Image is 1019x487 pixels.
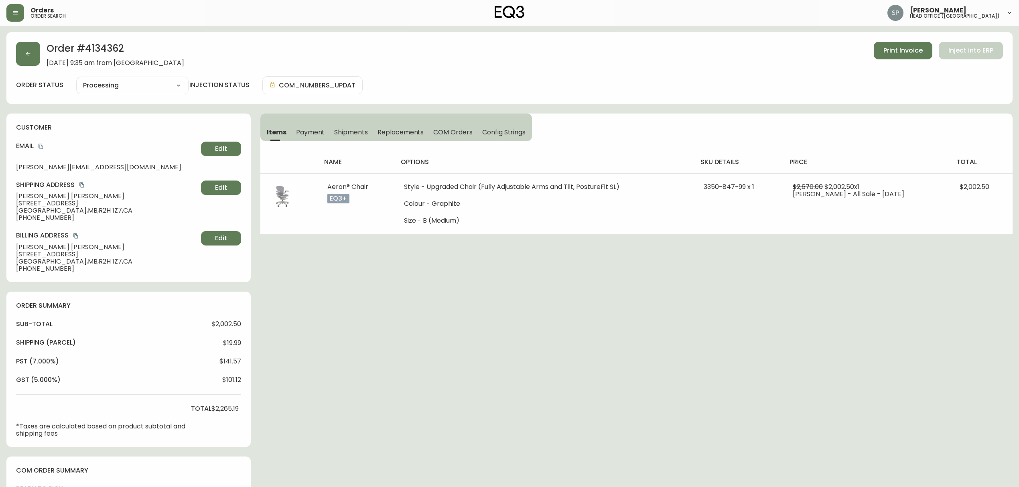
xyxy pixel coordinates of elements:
[793,182,823,191] span: $2,670.00
[16,258,198,265] span: [GEOGRAPHIC_DATA] , MB , R2H 1Z7 , CA
[16,375,61,384] h4: gst (5.000%)
[495,6,524,18] img: logo
[47,59,184,67] span: [DATE] 9:35 am from [GEOGRAPHIC_DATA]
[215,234,227,243] span: Edit
[16,193,198,200] span: [PERSON_NAME] [PERSON_NAME]
[482,128,526,136] span: Config Strings
[401,158,688,166] h4: options
[47,42,184,59] h2: Order # 4134362
[956,158,1006,166] h4: total
[215,144,227,153] span: Edit
[334,128,368,136] span: Shipments
[16,81,63,89] label: order status
[16,466,241,475] h4: com order summary
[223,339,241,347] span: $19.99
[270,183,296,209] img: 0822fe5a-213f-45c7-b14c-cef6ebddc79fOptional[Aeron-2023-LPs_0005_850-00.jpg].jpg
[16,301,241,310] h4: order summary
[16,251,198,258] span: [STREET_ADDRESS]
[30,7,54,14] span: Orders
[327,194,349,203] p: eq3+
[704,182,754,191] span: 3350-847-99 x 1
[404,217,684,224] li: Size - B (Medium)
[215,183,227,192] span: Edit
[78,181,86,189] button: copy
[16,244,198,251] span: [PERSON_NAME] [PERSON_NAME]
[16,265,198,272] span: [PHONE_NUMBER]
[296,128,325,136] span: Payment
[874,42,932,59] button: Print Invoice
[16,200,198,207] span: [STREET_ADDRESS]
[37,142,45,150] button: copy
[960,182,989,191] span: $2,002.50
[16,320,53,329] h4: sub-total
[910,14,1000,18] h5: head office ([GEOGRAPHIC_DATA])
[378,128,424,136] span: Replacements
[16,423,211,437] p: *Taxes are calculated based on product subtotal and shipping fees
[883,46,923,55] span: Print Invoice
[16,142,198,150] h4: Email
[222,376,241,384] span: $101.12
[16,123,241,132] h4: customer
[16,338,76,347] h4: Shipping ( Parcel )
[793,189,904,199] span: [PERSON_NAME] - All Sale - [DATE]
[16,231,198,240] h4: Billing Address
[824,182,859,191] span: $2,002.50 x 1
[790,158,944,166] h4: price
[910,7,966,14] span: [PERSON_NAME]
[30,14,66,18] h5: order search
[16,207,198,214] span: [GEOGRAPHIC_DATA] , MB , R2H 1Z7 , CA
[72,232,80,240] button: copy
[189,81,250,89] h4: injection status
[211,321,241,328] span: $2,002.50
[700,158,777,166] h4: sku details
[327,182,368,191] span: Aeron® Chair
[201,142,241,156] button: Edit
[211,405,239,412] span: $2,265.19
[16,357,59,366] h4: pst (7.000%)
[433,128,473,136] span: COM Orders
[16,214,198,221] span: [PHONE_NUMBER]
[887,5,903,21] img: 0cb179e7bf3690758a1aaa5f0aafa0b4
[201,231,241,246] button: Edit
[16,181,198,189] h4: Shipping Address
[324,158,388,166] h4: name
[219,358,241,365] span: $141.57
[267,128,286,136] span: Items
[201,181,241,195] button: Edit
[16,164,198,171] span: [PERSON_NAME][EMAIL_ADDRESS][DOMAIN_NAME]
[191,404,211,413] h4: total
[404,183,684,191] li: Style - Upgraded Chair (Fully Adjustable Arms and Tilt, PostureFit SL)
[404,200,684,207] li: Colour - Graphite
